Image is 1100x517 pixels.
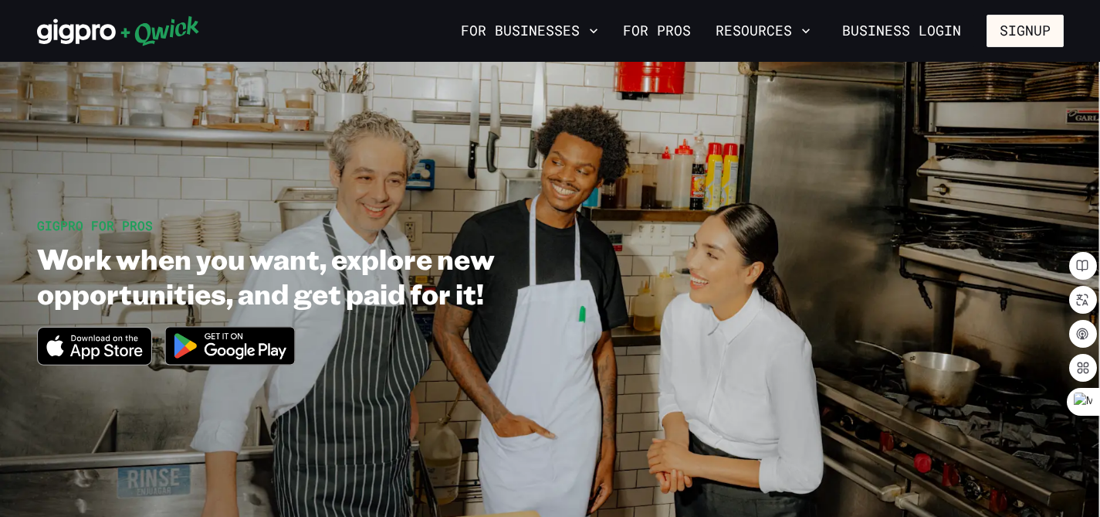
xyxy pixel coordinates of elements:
[709,18,817,44] button: Resources
[37,241,653,311] h1: Work when you want, explore new opportunities, and get paid for it!
[617,18,697,44] a: For Pros
[155,317,305,375] img: Get it on Google Play
[829,15,974,47] a: Business Login
[455,18,604,44] button: For Businesses
[37,352,153,369] a: Download on the App Store
[987,15,1064,47] button: Signup
[37,217,153,233] span: GIGPRO FOR PROS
